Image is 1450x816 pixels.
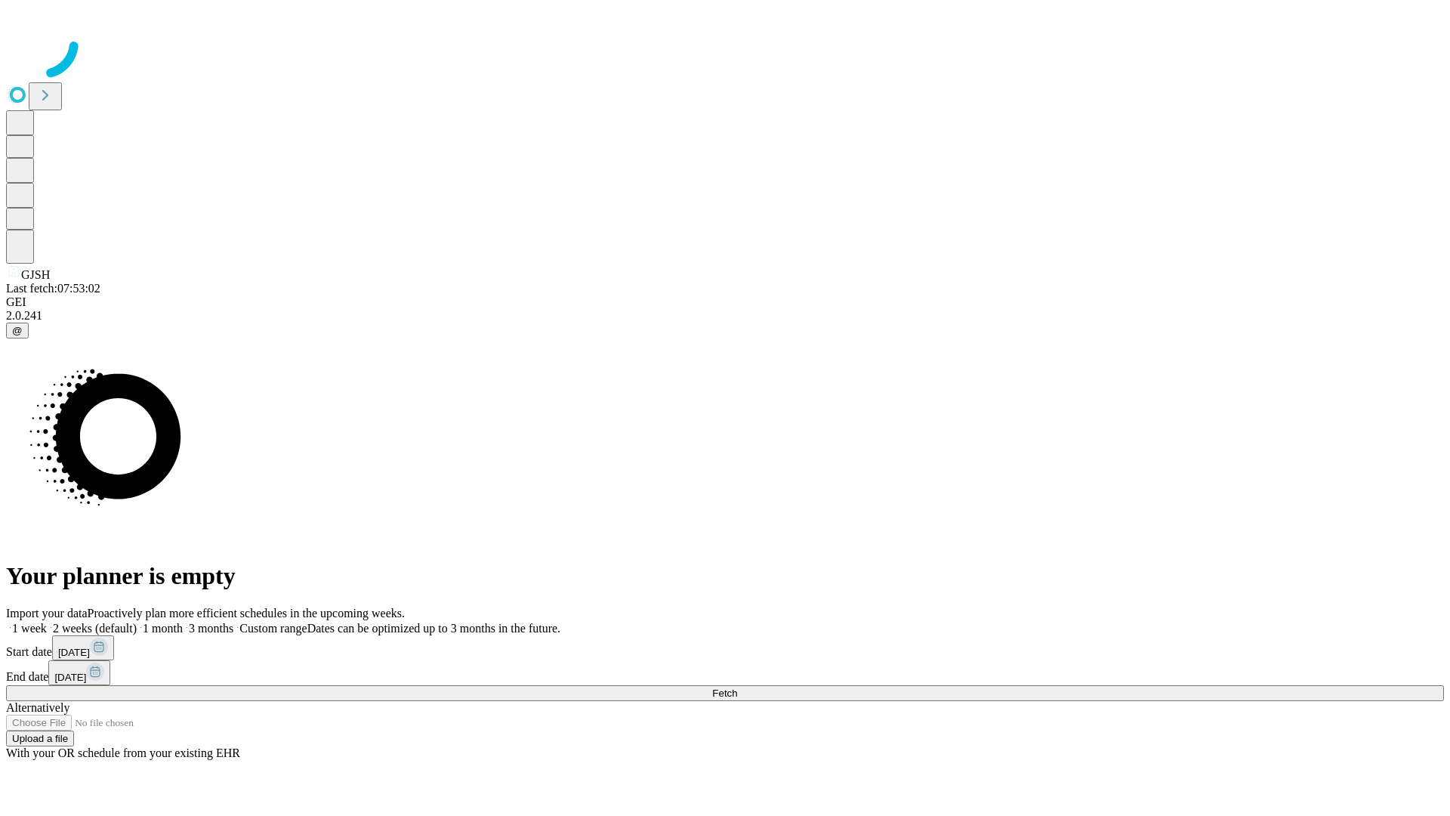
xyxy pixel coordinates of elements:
[12,622,47,635] span: 1 week
[52,635,114,660] button: [DATE]
[6,660,1444,685] div: End date
[53,622,137,635] span: 2 weeks (default)
[6,562,1444,590] h1: Your planner is empty
[54,672,86,683] span: [DATE]
[6,685,1444,701] button: Fetch
[307,622,560,635] span: Dates can be optimized up to 3 months in the future.
[6,282,100,295] span: Last fetch: 07:53:02
[58,647,90,658] span: [DATE]
[48,660,110,685] button: [DATE]
[6,731,74,746] button: Upload a file
[6,295,1444,309] div: GEI
[6,309,1444,323] div: 2.0.241
[6,635,1444,660] div: Start date
[143,622,183,635] span: 1 month
[88,607,405,620] span: Proactively plan more efficient schedules in the upcoming weeks.
[712,688,737,699] span: Fetch
[12,325,23,336] span: @
[6,746,240,759] span: With your OR schedule from your existing EHR
[21,268,50,281] span: GJSH
[6,607,88,620] span: Import your data
[6,701,69,714] span: Alternatively
[239,622,307,635] span: Custom range
[6,323,29,338] button: @
[189,622,233,635] span: 3 months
